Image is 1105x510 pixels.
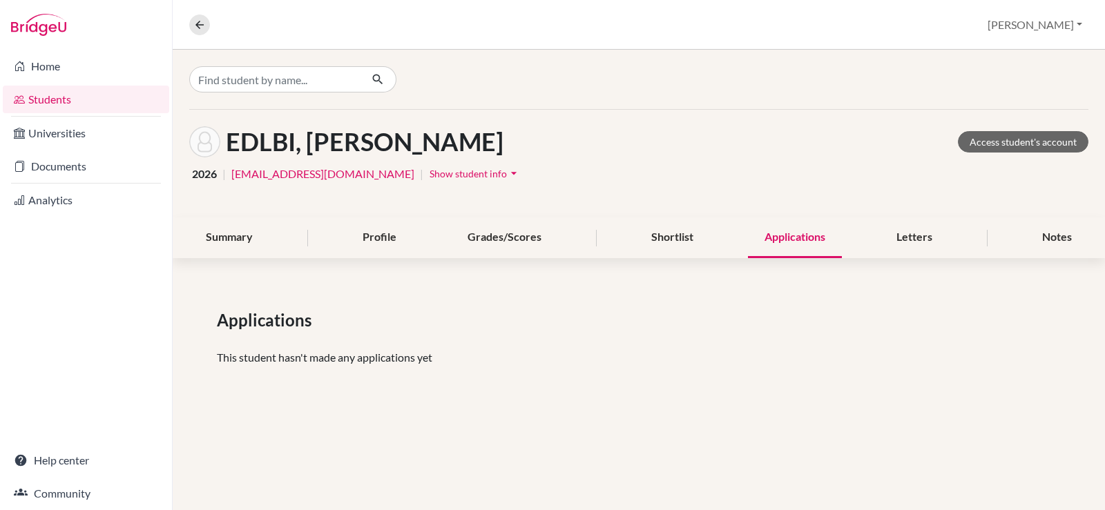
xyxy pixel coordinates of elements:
a: Analytics [3,186,169,214]
div: Notes [1026,217,1088,258]
img: Ahmad Mohamed EDLBI's avatar [189,126,220,157]
a: Students [3,86,169,113]
i: arrow_drop_down [507,166,521,180]
a: Documents [3,153,169,180]
a: Universities [3,119,169,147]
button: [PERSON_NAME] [981,12,1088,38]
span: Applications [217,308,317,333]
span: Show student info [430,168,507,179]
span: | [420,166,423,182]
a: [EMAIL_ADDRESS][DOMAIN_NAME] [231,166,414,182]
a: Help center [3,447,169,474]
button: Show student infoarrow_drop_down [429,163,521,184]
div: Grades/Scores [451,217,558,258]
div: Applications [748,217,842,258]
a: Community [3,480,169,507]
div: Shortlist [635,217,710,258]
img: Bridge-U [11,14,66,36]
h1: EDLBI, [PERSON_NAME] [226,127,503,157]
div: Summary [189,217,269,258]
div: Letters [880,217,949,258]
input: Find student by name... [189,66,361,92]
span: | [222,166,226,182]
span: 2026 [192,166,217,182]
a: Home [3,52,169,80]
a: Access student's account [958,131,1088,153]
div: Profile [346,217,413,258]
p: This student hasn't made any applications yet [217,349,1061,366]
